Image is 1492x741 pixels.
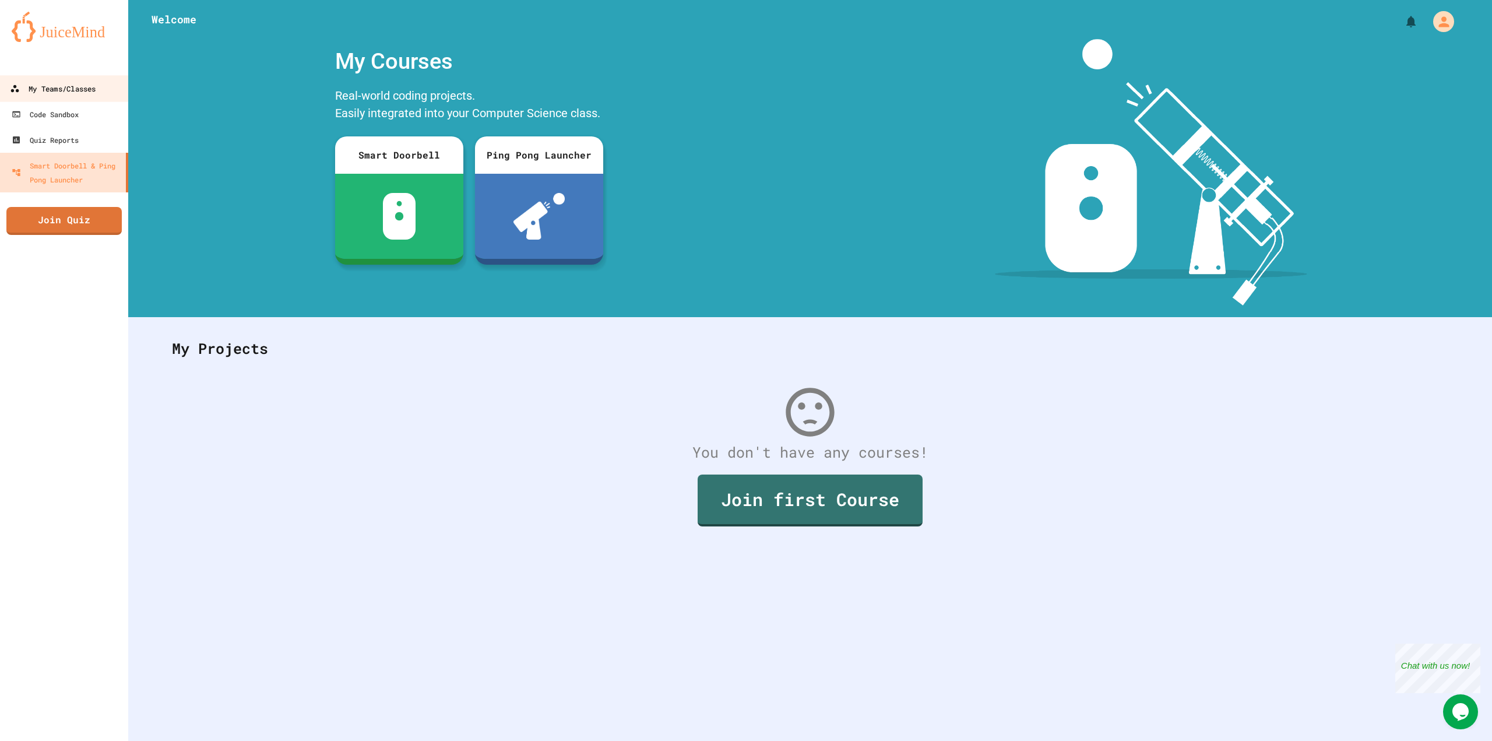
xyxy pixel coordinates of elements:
[12,107,79,121] div: Code Sandbox
[160,326,1460,371] div: My Projects
[329,39,609,84] div: My Courses
[1395,644,1480,693] iframe: chat widget
[475,136,603,174] div: Ping Pong Launcher
[1421,8,1457,35] div: My Account
[6,207,122,235] a: Join Quiz
[12,159,121,187] div: Smart Doorbell & Ping Pong Launcher
[513,193,565,240] img: ppl-with-ball.png
[329,84,609,128] div: Real-world coding projects. Easily integrated into your Computer Science class.
[1443,694,1480,729] iframe: chat widget
[12,12,117,42] img: logo-orange.svg
[698,475,923,526] a: Join first Course
[335,136,463,174] div: Smart Doorbell
[995,39,1307,305] img: banner-image-my-projects.png
[383,193,416,240] img: sdb-white.svg
[10,82,96,96] div: My Teams/Classes
[12,133,79,147] div: Quiz Reports
[160,441,1460,463] div: You don't have any courses!
[1382,12,1421,31] div: My Notifications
